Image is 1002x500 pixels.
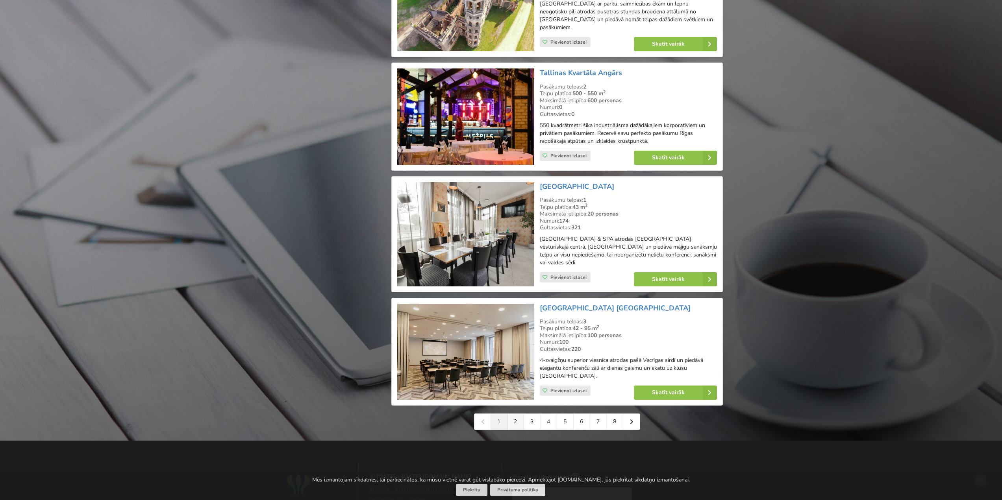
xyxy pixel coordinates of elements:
p: 550 kvadrātmetri šika industriālisma dažādākajiem korporatīviem un privātiem pasākumiem. Rezervē ... [540,122,717,145]
a: 3 [524,414,541,430]
div: Maksimālā ietilpība: [540,97,717,104]
a: Skatīt vairāk [634,151,717,165]
strong: 500 - 550 m [572,90,606,97]
a: 2 [507,414,524,430]
strong: 600 personas [587,97,622,104]
a: 4 [541,414,557,430]
span: Pievienot izlasei [550,39,587,45]
a: 5 [557,414,574,430]
div: Telpu platība: [540,325,717,332]
a: [GEOGRAPHIC_DATA] [540,182,614,191]
img: Viesnīca | Rīga | Wellton Riga Hotel & SPA [397,182,534,286]
a: 7 [590,414,607,430]
strong: 220 [571,345,581,353]
img: Neierastas vietas | Rīga | Tallinas Kvartāla Angārs [397,68,534,165]
p: [GEOGRAPHIC_DATA] & SPA atrodas [GEOGRAPHIC_DATA] vēsturiskajā centrā, [GEOGRAPHIC_DATA] un piedā... [540,235,717,267]
div: Pasākumu telpas: [540,318,717,325]
div: Pasākumu telpas: [540,197,717,204]
strong: 174 [559,217,569,225]
span: Pievienot izlasei [550,274,587,280]
strong: 1 [583,196,586,204]
div: Pasākumu telpas: [540,83,717,90]
sup: 2 [597,324,599,330]
div: Telpu platība: [540,90,717,97]
a: Privātuma politika [490,484,545,496]
strong: 2 [583,83,586,90]
strong: 0 [559,103,562,111]
div: Gultasvietas: [540,224,717,231]
div: Numuri: [540,104,717,111]
span: Pievienot izlasei [550,387,587,394]
a: Skatīt vairāk [634,272,717,286]
div: Maksimālā ietilpība: [540,210,717,218]
a: [GEOGRAPHIC_DATA] [GEOGRAPHIC_DATA] [540,303,691,313]
div: Gultasvietas: [540,111,717,118]
div: Telpu platība: [540,204,717,211]
strong: 42 - 95 m [572,325,599,332]
strong: 100 [559,338,569,346]
strong: 100 personas [587,332,622,339]
a: 1 [491,414,507,430]
strong: 43 m [572,203,587,211]
span: Pievienot izlasei [550,153,587,159]
a: 6 [574,414,590,430]
sup: 2 [585,202,587,208]
strong: 20 personas [587,210,619,218]
strong: 3 [583,318,586,325]
a: Tallinas Kvartāla Angārs [540,68,622,77]
p: 4-zvaigžņu superior viesnīca atrodas pašā Vecrīgas sirdī un piedāvā elegantu konferenču zāli ar d... [540,356,717,380]
div: Numuri: [540,218,717,225]
strong: 0 [571,111,574,118]
div: Gultasvietas: [540,346,717,353]
strong: 321 [571,224,581,231]
button: Piekrītu [456,484,487,496]
div: Maksimālā ietilpība: [540,332,717,339]
a: Skatīt vairāk [634,386,717,400]
a: 8 [607,414,623,430]
sup: 2 [603,89,606,95]
div: Numuri: [540,339,717,346]
a: Skatīt vairāk [634,37,717,51]
img: Viesnīca | Rīga | Hilton Garden Inn Riga Old Town [397,304,534,400]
